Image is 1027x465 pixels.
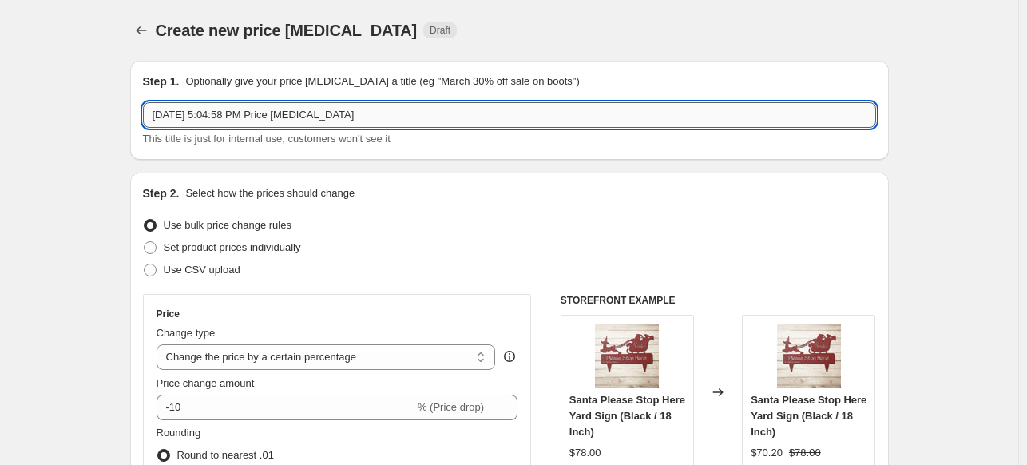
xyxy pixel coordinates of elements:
h3: Price [157,308,180,320]
span: $78.00 [569,447,601,459]
span: Create new price [MEDICAL_DATA] [156,22,418,39]
input: -15 [157,395,414,420]
span: Draft [430,24,450,37]
span: Use CSV upload [164,264,240,276]
h6: STOREFRONT EXAMPLE [561,294,876,307]
input: 30% off holiday sale [143,102,876,128]
img: Santa_Sleigh_Please_Stop_Here_Metal_Ou_Red_Simple_Wood_BKGD_Mockup_png_80x.jpg [777,324,841,387]
span: $70.20 [751,447,783,459]
p: Select how the prices should change [185,185,355,201]
div: help [502,348,517,364]
span: Santa Please Stop Here Yard Sign (Black / 18 Inch) [569,394,685,438]
h2: Step 1. [143,74,180,89]
p: Optionally give your price [MEDICAL_DATA] a title (eg "March 30% off sale on boots") [185,74,579,89]
span: Rounding [157,427,201,439]
img: Santa_Sleigh_Please_Stop_Here_Metal_Ou_Red_Simple_Wood_BKGD_Mockup_png_80x.jpg [595,324,659,387]
h2: Step 2. [143,185,180,201]
span: Round to nearest .01 [177,449,274,461]
span: Set product prices individually [164,241,301,253]
span: Use bulk price change rules [164,219,291,231]
span: % (Price drop) [418,401,484,413]
span: $78.00 [789,447,821,459]
span: Change type [157,327,216,339]
button: Price change jobs [130,19,153,42]
span: Price change amount [157,377,255,389]
span: Santa Please Stop Here Yard Sign (Black / 18 Inch) [751,394,866,438]
span: This title is just for internal use, customers won't see it [143,133,391,145]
